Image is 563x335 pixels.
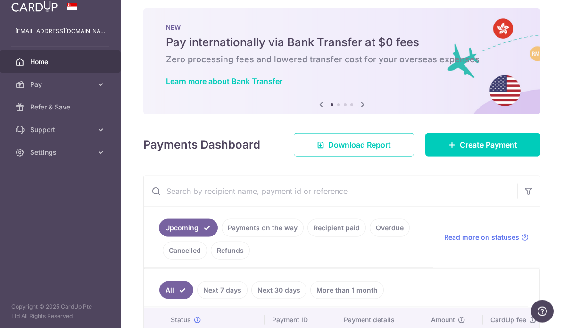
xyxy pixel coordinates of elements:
[444,239,529,249] a: Read more on statuses
[197,288,248,306] a: Next 7 days
[222,226,304,243] a: Payments on the way
[425,140,540,163] a: Create Payment
[310,288,384,306] a: More than 1 month
[143,143,260,160] h4: Payments Dashboard
[30,86,92,96] span: Pay
[143,15,540,121] img: Bank transfer banner
[294,140,414,163] a: Download Report
[166,83,282,92] a: Learn more about Bank Transfer
[30,64,92,73] span: Home
[460,146,517,157] span: Create Payment
[251,288,306,306] a: Next 30 days
[166,60,518,72] h6: Zero processing fees and lowered transfer cost for your overseas expenses
[531,307,554,330] iframe: Opens a widget where you can find more information
[370,226,410,243] a: Overdue
[431,322,455,331] span: Amount
[30,154,92,164] span: Settings
[171,322,191,331] span: Status
[30,132,92,141] span: Support
[159,226,218,243] a: Upcoming
[166,30,518,38] p: NEW
[15,33,106,42] p: [EMAIL_ADDRESS][DOMAIN_NAME]
[144,183,517,213] input: Search by recipient name, payment id or reference
[328,146,391,157] span: Download Report
[159,288,193,306] a: All
[307,226,366,243] a: Recipient paid
[490,322,526,331] span: CardUp fee
[11,8,58,19] img: CardUp
[163,248,207,266] a: Cancelled
[166,42,518,57] h5: Pay internationally via Bank Transfer at $0 fees
[444,239,519,249] span: Read more on statuses
[30,109,92,118] span: Refer & Save
[211,248,250,266] a: Refunds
